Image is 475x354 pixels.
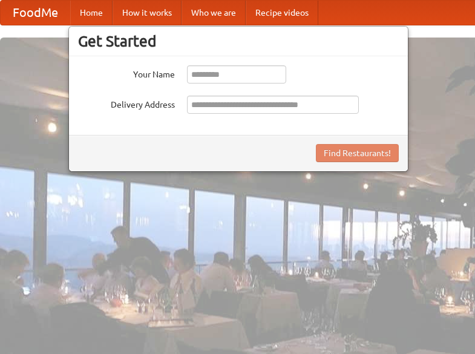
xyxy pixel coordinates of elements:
[78,32,399,50] h3: Get Started
[70,1,113,25] a: Home
[113,1,182,25] a: How it works
[1,1,70,25] a: FoodMe
[78,96,175,111] label: Delivery Address
[316,144,399,162] button: Find Restaurants!
[246,1,318,25] a: Recipe videos
[78,65,175,80] label: Your Name
[182,1,246,25] a: Who we are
